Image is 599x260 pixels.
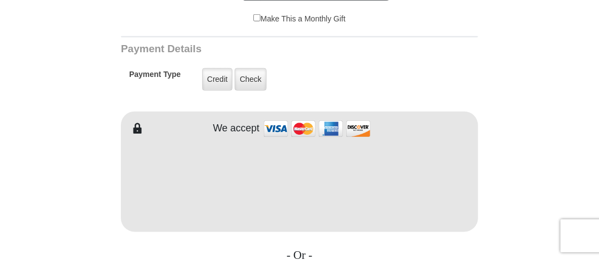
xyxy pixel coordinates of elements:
label: Check [235,68,267,91]
h5: Payment Type [129,70,181,85]
h4: We accept [213,123,260,135]
label: Make This a Monthly Gift [253,13,346,25]
label: Credit [202,68,232,91]
h3: Payment Details [121,43,401,56]
input: Make This a Monthly Gift [253,14,260,21]
img: credit cards accepted [262,117,372,141]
